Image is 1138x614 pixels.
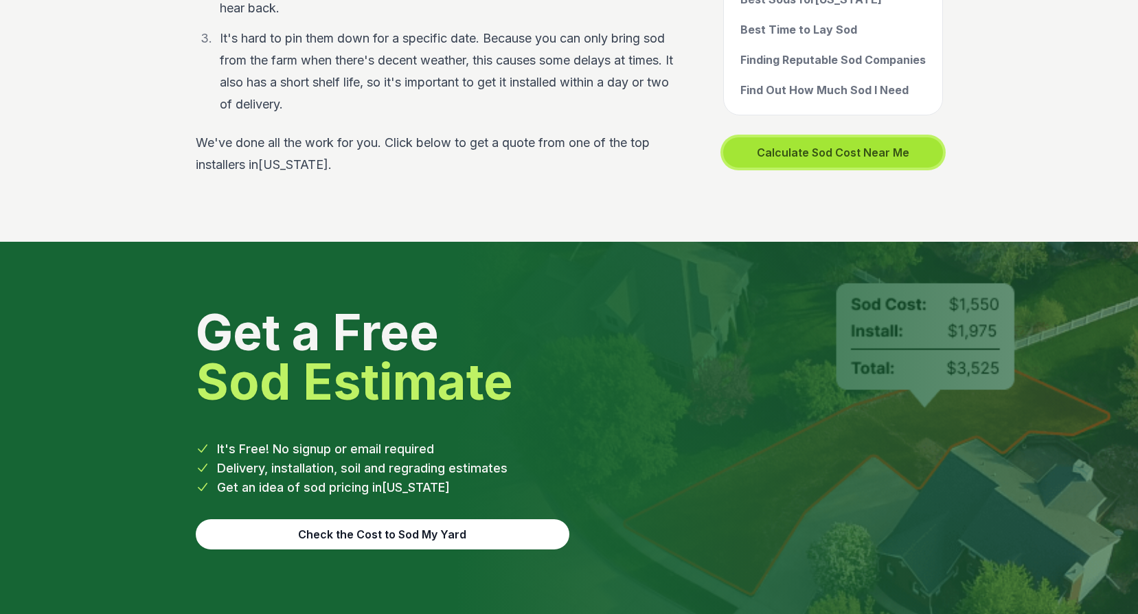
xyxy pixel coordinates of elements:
[740,52,926,68] a: Finding Reputable Sod Companies
[196,478,943,497] li: Get an idea of sod pricing in [US_STATE]
[196,352,513,411] strong: Sod Estimate
[740,21,926,38] a: Best Time to Lay Sod
[196,132,679,176] p: We've done all the work for you. Click below to get a quote from one of the top installers in [US...
[196,308,943,407] p: Get a Free
[196,459,943,478] li: Delivery, installation, soil and regrading estimates
[723,137,943,168] button: Calculate Sod Cost Near Me
[215,27,679,115] li: It's hard to pin them down for a specific date. Because you can only bring sod from the farm when...
[196,519,569,549] button: Check the Cost to Sod My Yard
[740,82,926,98] a: Find Out How Much Sod I Need
[196,440,943,459] li: It's Free! No signup or email required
